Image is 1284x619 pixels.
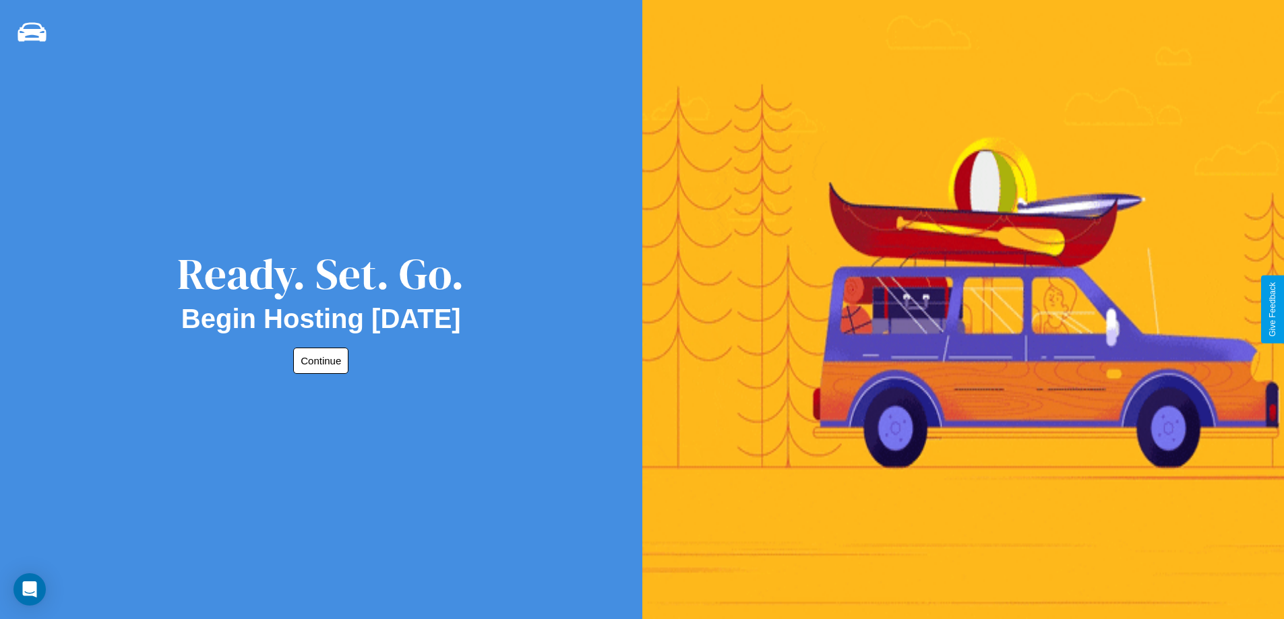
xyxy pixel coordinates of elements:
button: Continue [293,348,348,374]
h2: Begin Hosting [DATE] [181,304,461,334]
div: Ready. Set. Go. [177,244,464,304]
div: Open Intercom Messenger [13,573,46,606]
div: Give Feedback [1268,282,1277,337]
